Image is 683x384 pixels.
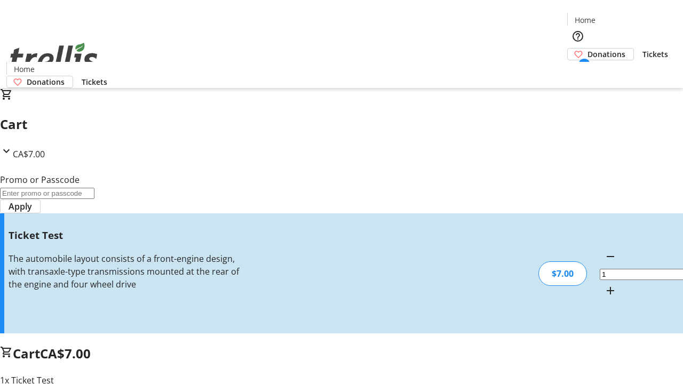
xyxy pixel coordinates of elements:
div: $7.00 [538,261,587,286]
a: Home [7,63,41,75]
a: Tickets [634,49,677,60]
img: Orient E2E Organization dYnKzFMNEU's Logo [6,31,101,84]
div: The automobile layout consists of a front-engine design, with transaxle-type transmissions mounte... [9,252,242,291]
button: Cart [567,60,589,82]
button: Help [567,26,589,47]
span: Donations [587,49,625,60]
button: Increment by one [600,280,621,301]
span: Home [575,14,595,26]
h3: Ticket Test [9,228,242,243]
a: Donations [567,48,634,60]
span: Tickets [82,76,107,87]
span: Tickets [642,49,668,60]
span: Home [14,63,35,75]
span: Donations [27,76,65,87]
span: CA$7.00 [13,148,45,160]
a: Tickets [73,76,116,87]
a: Donations [6,76,73,88]
span: CA$7.00 [40,345,91,362]
button: Decrement by one [600,246,621,267]
a: Home [568,14,602,26]
span: Apply [9,200,32,213]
